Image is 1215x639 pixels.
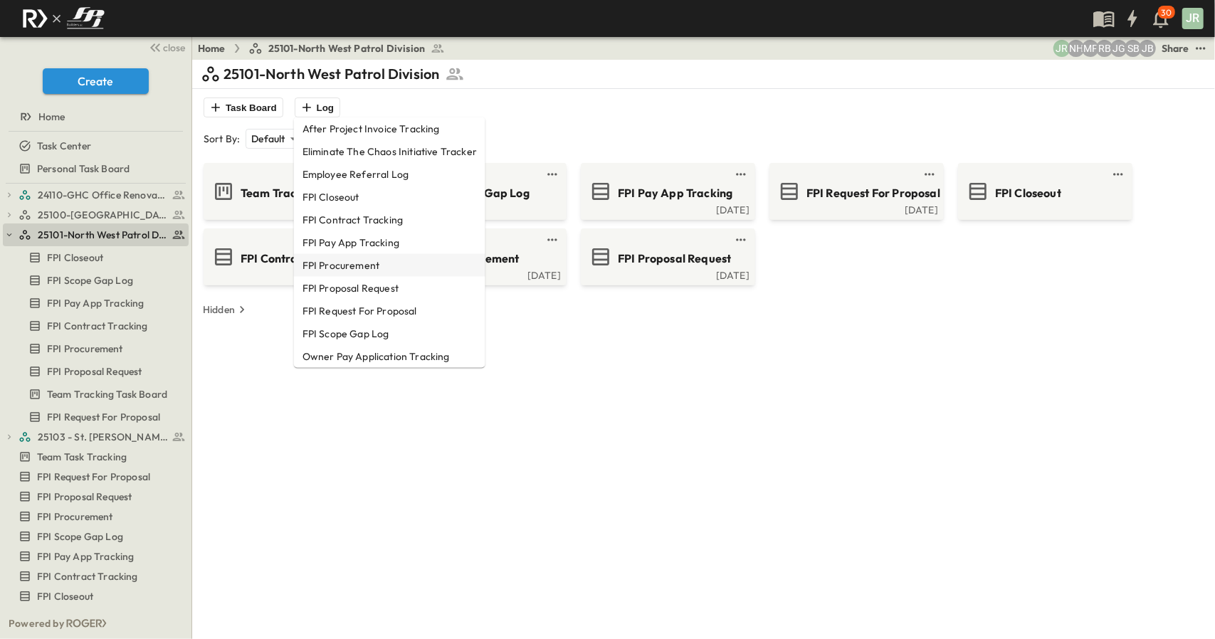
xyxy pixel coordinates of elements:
span: FPI Closeout [995,185,1061,201]
span: FPI Contract Tracking [37,569,138,583]
a: FPI Scope Gap Log [3,527,186,546]
div: Sterling Barnett (sterling@fpibuilders.com) [1125,40,1142,57]
div: Team Task Trackingtest [3,445,189,468]
span: FPI Closeout [37,589,93,603]
div: FPI Scope Gap Logtest [3,525,189,548]
div: FPI Procurementtest [3,505,189,528]
span: FPI Pay App Tracking [618,185,732,201]
p: Hidden [203,302,235,317]
a: Task Center [3,136,186,156]
a: [DATE] [584,203,749,214]
a: [DATE] [584,268,749,280]
div: FPI Closeouttest [3,585,189,608]
div: Eliminate The Chaos Initiative Tracker [303,144,477,159]
button: test [921,166,938,183]
span: 25101-North West Patrol Division [268,41,425,56]
a: FPI Contract Tracking [3,566,186,586]
div: 25101-North West Patrol Divisiontest [3,223,189,246]
span: FPI Procurement [47,342,123,356]
a: [DATE] [206,268,372,280]
a: FPI Request For Proposal [3,467,186,487]
div: 25103 - St. [PERSON_NAME] Phase 2test [3,426,189,448]
a: FPI Closeout [3,586,186,606]
div: Default [246,129,302,149]
a: FPI Contract Tracking [3,316,186,336]
button: test [732,166,749,183]
a: [DATE] [772,203,938,214]
div: FPI Request For Proposaltest [3,406,189,428]
div: Employee Referral Log [303,167,477,181]
button: close [143,37,189,57]
div: 24110-GHC Office Renovationstest [3,184,189,206]
button: Create [43,68,149,94]
a: Team Tracking Task Board [3,384,186,404]
div: FPI Proposal Request [303,281,477,295]
div: FPI Contract Tracking [303,213,477,227]
a: Personal Task Board [3,159,186,179]
button: Log [295,97,340,117]
a: [DATE] [206,203,372,214]
span: close [164,41,186,55]
div: FPI Request For Proposaltest [3,465,189,488]
button: test [1192,40,1209,57]
a: FPI Proposal Request [3,487,186,507]
div: FPI Closeouttest [3,246,189,269]
div: Team Tracking Task Boardtest [3,383,189,406]
div: FPI Contract Trackingtest [3,565,189,588]
span: FPI Closeout [47,250,103,265]
span: FPI Request For Proposal [806,185,940,201]
div: Share [1162,41,1189,56]
button: test [732,231,749,248]
span: Personal Task Board [37,162,130,176]
div: FPI Proposal Requesttest [3,360,189,383]
a: 24110-GHC Office Renovations [19,185,186,205]
div: 25100-Vanguard Prep Schooltest [3,204,189,226]
span: FPI Pay App Tracking [47,296,144,310]
a: FPI Closeout [961,180,1127,203]
a: FPI Procurement [3,507,186,527]
p: 30 [1162,7,1172,19]
a: FPI Request For Proposal [772,180,938,203]
span: Team Tracking Task Board [47,387,167,401]
span: FPI Scope Gap Log [37,529,123,544]
a: 25101-North West Patrol Division [248,41,445,56]
span: FPI Pay App Tracking [37,549,134,564]
a: 25103 - St. [PERSON_NAME] Phase 2 [19,427,186,447]
div: After Project Invoice Tracking [303,122,477,136]
span: FPI Request For Proposal [47,410,160,424]
img: c8d7d1ed905e502e8f77bf7063faec64e13b34fdb1f2bdd94b0e311fc34f8000.png [17,4,110,33]
a: FPI Pay App Tracking [584,180,749,203]
div: Owner Pay Application Tracking [303,349,477,364]
p: Default [251,132,285,146]
nav: breadcrumbs [198,41,453,56]
div: Jayden Ramirez (jramirez@fpibuilders.com) [1053,40,1071,57]
div: Jeremiah Bailey (jbailey@fpibuilders.com) [1139,40,1156,57]
button: test [544,231,561,248]
div: FPI Pay App Tracking [303,236,477,250]
div: FPI Scope Gap Logtest [3,269,189,292]
span: 25103 - St. [PERSON_NAME] Phase 2 [38,430,168,444]
div: JR [1182,8,1204,29]
span: FPI Contract Tracking [241,250,357,267]
div: Josh Gille (jgille@fpibuilders.com) [1110,40,1127,57]
div: FPI Proposal Requesttest [3,485,189,508]
span: 25100-Vanguard Prep School [38,208,168,222]
a: Team Tracking Task Board [206,180,372,203]
a: FPI Pay App Tracking [3,546,186,566]
span: Team Task Tracking [37,450,127,464]
div: FPI Scope Gap Log [303,327,477,341]
a: FPI Proposal Request [584,245,749,268]
span: Task Center [37,139,91,153]
span: FPI Contract Tracking [47,319,148,333]
div: Monica Pruteanu (mpruteanu@fpibuilders.com) [1082,40,1099,57]
div: FPI Closeout [303,190,477,204]
a: FPI Pay App Tracking [3,293,186,313]
a: FPI Closeout [3,248,186,268]
div: Nila Hutcheson (nhutcheson@fpibuilders.com) [1068,40,1085,57]
a: FPI Proposal Request [3,361,186,381]
div: Regina Barnett (rbarnett@fpibuilders.com) [1096,40,1113,57]
div: Personal Task Boardtest [3,157,189,180]
span: FPI Request For Proposal [37,470,150,484]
